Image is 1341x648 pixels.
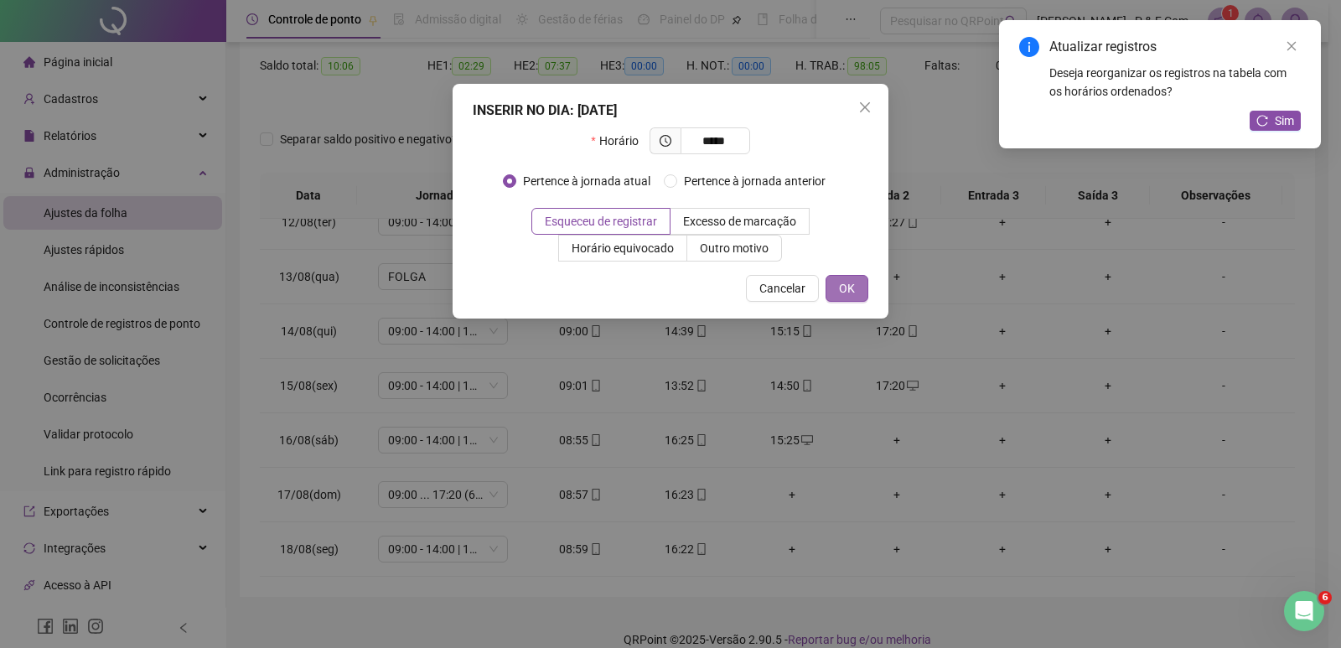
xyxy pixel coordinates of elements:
iframe: Intercom live chat [1284,591,1324,631]
span: reload [1256,115,1268,127]
span: Pertence à jornada anterior [677,172,832,190]
span: Cancelar [759,279,805,298]
div: INSERIR NO DIA : [DATE] [473,101,868,121]
label: Horário [591,127,649,154]
span: Esqueceu de registrar [545,215,657,228]
span: info-circle [1019,37,1039,57]
span: Excesso de marcação [683,215,796,228]
span: OK [839,279,855,298]
div: Deseja reorganizar os registros na tabela com os horários ordenados? [1049,64,1301,101]
button: Sim [1250,111,1301,131]
span: Pertence à jornada atual [516,172,657,190]
button: Close [852,94,878,121]
a: Close [1282,37,1301,55]
button: Cancelar [746,275,819,302]
span: close [1286,40,1297,52]
span: Sim [1275,111,1294,130]
span: Horário equivocado [572,241,674,255]
div: Atualizar registros [1049,37,1301,57]
span: Outro motivo [700,241,769,255]
span: close [858,101,872,114]
span: 6 [1318,591,1332,604]
button: OK [826,275,868,302]
span: clock-circle [660,135,671,147]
